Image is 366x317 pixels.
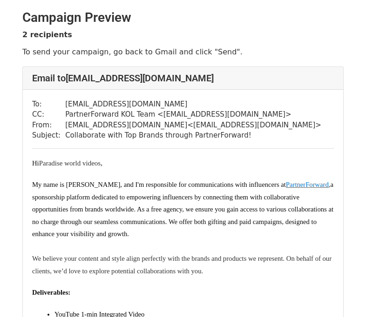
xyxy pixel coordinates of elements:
td: Subject: [32,130,65,141]
td: CC: [32,109,65,120]
span: Hi [32,159,39,167]
span: We believe your content and style align perfectly with the brands and products we represent. On b... [32,255,333,274]
span: a sponsorship platform dedicated to empowering influ [32,181,335,200]
td: From: [32,120,65,131]
span: My name is [PERSON_NAME], and I'm responsible for communications with influencers at [32,181,286,188]
a: PartnerForward [286,180,329,188]
strong: 2 recipients [22,30,72,39]
span: encers by connecting them with collaborative opportunities from brands worldwide. As a free agenc... [32,193,335,238]
td: PartnerForward KOL Team < [EMAIL_ADDRESS][DOMAIN_NAME] > [65,109,321,120]
td: Collaborate with Top Brands through PartnerForward! [65,130,321,141]
td: [EMAIL_ADDRESS][DOMAIN_NAME] < [EMAIL_ADDRESS][DOMAIN_NAME] > [65,120,321,131]
h4: Email to [EMAIL_ADDRESS][DOMAIN_NAME] [32,73,334,84]
font: ​ Paradise world videos [32,159,102,167]
p: To send your campaign, go back to Gmail and click "Send". [22,47,344,57]
span: , [101,159,102,167]
span: Deliverables: [32,289,70,296]
span: , [329,181,331,188]
td: To: [32,99,65,110]
h2: Campaign Preview [22,10,344,26]
td: [EMAIL_ADDRESS][DOMAIN_NAME] [65,99,321,110]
